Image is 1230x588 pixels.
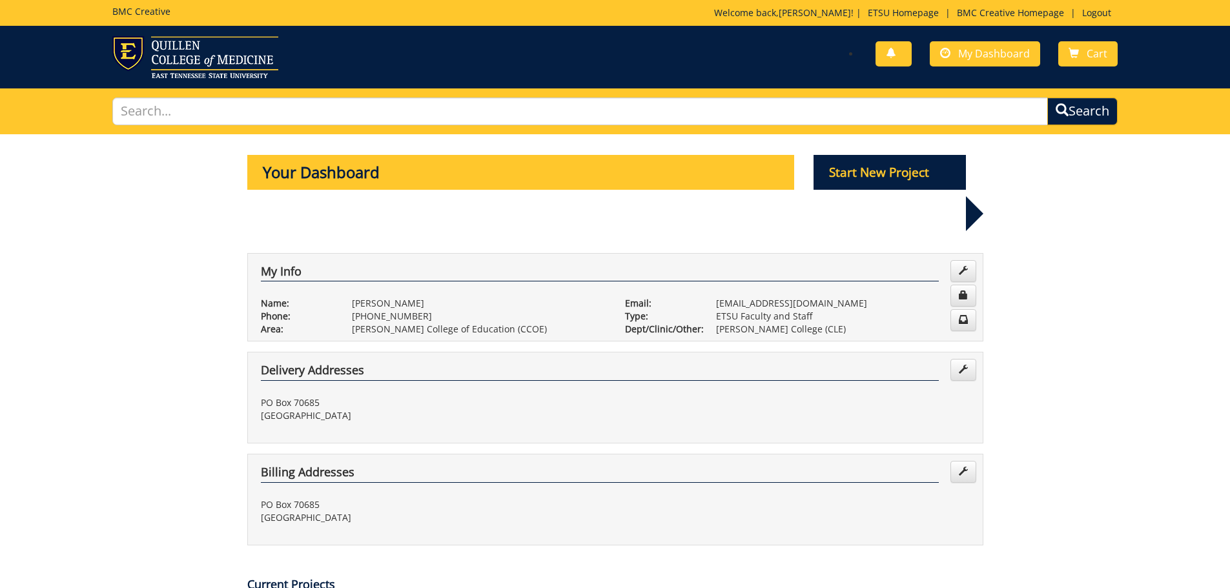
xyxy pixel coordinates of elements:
[950,461,976,483] a: Edit Addresses
[112,97,1049,125] input: Search...
[950,309,976,331] a: Change Communication Preferences
[352,297,606,310] p: [PERSON_NAME]
[814,167,966,179] a: Start New Project
[112,36,278,78] img: ETSU logo
[950,359,976,381] a: Edit Addresses
[261,297,333,310] p: Name:
[716,297,970,310] p: [EMAIL_ADDRESS][DOMAIN_NAME]
[261,498,606,511] p: PO Box 70685
[352,310,606,323] p: [PHONE_NUMBER]
[261,409,606,422] p: [GEOGRAPHIC_DATA]
[814,155,966,190] p: Start New Project
[1087,46,1107,61] span: Cart
[247,155,795,190] p: Your Dashboard
[950,285,976,307] a: Change Password
[261,396,606,409] p: PO Box 70685
[1058,41,1118,66] a: Cart
[261,323,333,336] p: Area:
[716,310,970,323] p: ETSU Faculty and Staff
[625,297,697,310] p: Email:
[1047,97,1118,125] button: Search
[625,323,697,336] p: Dept/Clinic/Other:
[950,6,1071,19] a: BMC Creative Homepage
[930,41,1040,66] a: My Dashboard
[352,323,606,336] p: [PERSON_NAME] College of Education (CCOE)
[261,511,606,524] p: [GEOGRAPHIC_DATA]
[261,364,939,381] h4: Delivery Addresses
[779,6,851,19] a: [PERSON_NAME]
[261,466,939,483] h4: Billing Addresses
[261,265,939,282] h4: My Info
[112,6,170,16] h5: BMC Creative
[1076,6,1118,19] a: Logout
[625,310,697,323] p: Type:
[958,46,1030,61] span: My Dashboard
[714,6,1118,19] p: Welcome back, ! | | |
[950,260,976,282] a: Edit Info
[716,323,970,336] p: [PERSON_NAME] College (CLE)
[861,6,945,19] a: ETSU Homepage
[261,310,333,323] p: Phone:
